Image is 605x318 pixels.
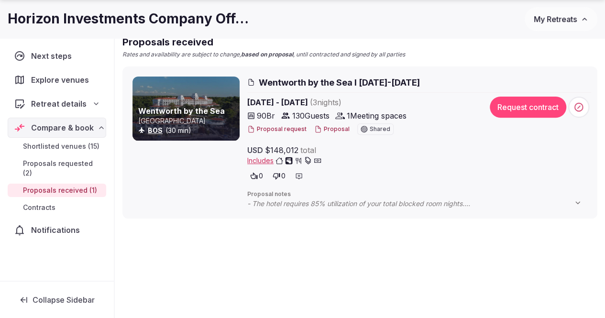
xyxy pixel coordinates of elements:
[8,157,106,180] a: Proposals requested (2)
[525,7,597,31] button: My Retreats
[31,74,93,86] span: Explore venues
[122,51,405,59] p: Rates and availability are subject to change, , until contracted and signed by all parties
[33,295,95,305] span: Collapse Sidebar
[8,46,106,66] a: Next steps
[23,142,99,151] span: Shortlisted venues (15)
[247,156,321,165] button: Includes
[31,50,76,62] span: Next steps
[300,144,316,156] span: total
[265,144,298,156] span: $148,012
[23,186,97,195] span: Proposals received (1)
[490,97,566,118] button: Request contract
[138,126,238,135] div: (30 min)
[8,10,253,28] h1: Horizon Investments Company Offsite
[241,51,293,58] strong: based on proposal
[310,98,341,107] span: ( 3 night s )
[122,35,405,49] h2: Proposals received
[8,140,106,153] a: Shortlisted venues (15)
[534,14,577,24] span: My Retreats
[292,110,330,121] span: 130 Guests
[247,169,266,183] button: 0
[8,201,106,214] a: Contracts
[23,203,55,212] span: Contracts
[148,126,163,135] button: BOS
[281,171,286,181] span: 0
[31,98,87,110] span: Retreat details
[247,97,476,108] span: [DATE] - [DATE]
[31,122,94,133] span: Compare & book
[270,169,288,183] button: 0
[8,184,106,197] a: Proposals received (1)
[247,144,263,156] span: USD
[259,77,420,88] span: Wentworth by the Sea I [DATE]-[DATE]
[23,159,102,178] span: Proposals requested (2)
[257,110,275,121] span: 90 Br
[8,220,106,240] a: Notifications
[138,106,225,116] a: Wentworth by the Sea
[31,224,84,236] span: Notifications
[8,289,106,310] button: Collapse Sidebar
[138,116,238,126] p: [GEOGRAPHIC_DATA]
[314,125,350,133] button: Proposal
[247,199,591,208] span: - The hotel requires 85% utilization of your total blocked room nights. - Group will have up unti...
[347,110,407,121] span: 1 Meeting spaces
[370,126,390,132] span: Shared
[247,190,591,198] span: Proposal notes
[247,125,307,133] button: Proposal request
[8,70,106,90] a: Explore venues
[148,126,163,134] a: BOS
[259,171,263,181] span: 0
